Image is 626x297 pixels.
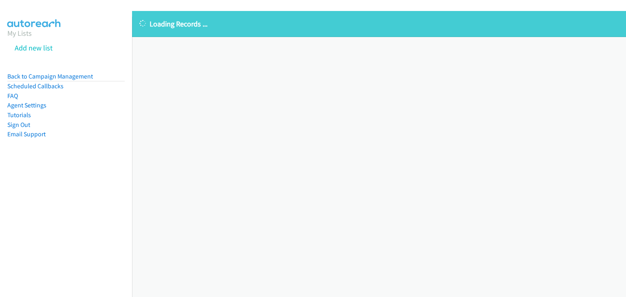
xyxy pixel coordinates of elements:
[7,82,64,90] a: Scheduled Callbacks
[139,18,619,29] p: Loading Records ...
[7,111,31,119] a: Tutorials
[7,130,46,138] a: Email Support
[15,43,53,52] a: Add new list
[7,28,32,38] a: My Lists
[7,72,93,80] a: Back to Campaign Management
[7,121,30,129] a: Sign Out
[7,92,18,100] a: FAQ
[7,101,46,109] a: Agent Settings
